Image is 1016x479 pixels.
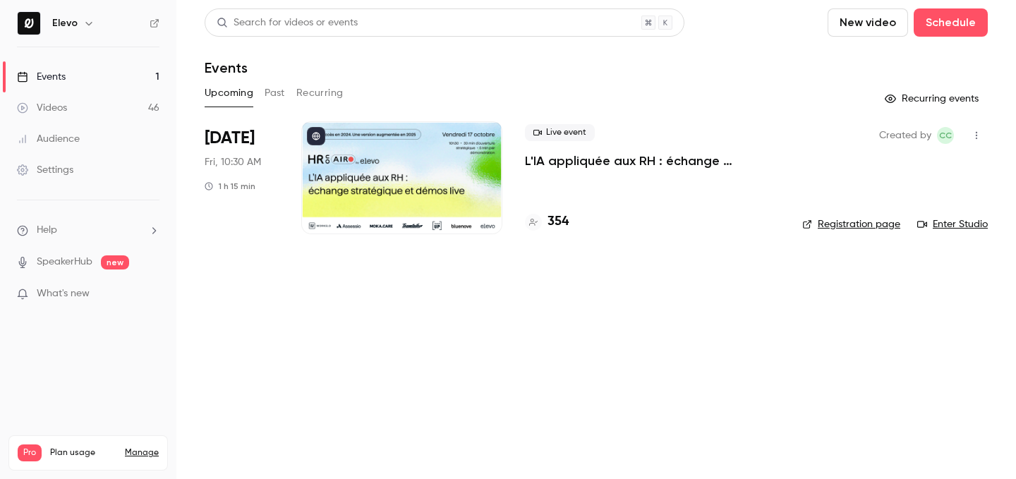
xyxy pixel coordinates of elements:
[879,127,931,144] span: Created by
[17,132,80,146] div: Audience
[937,127,954,144] span: Clara Courtillier
[548,212,569,231] h4: 354
[17,101,67,115] div: Videos
[802,217,900,231] a: Registration page
[525,152,780,169] a: L'IA appliquée aux RH : échange stratégique et démos live.
[205,181,255,192] div: 1 h 15 min
[914,8,988,37] button: Schedule
[205,121,279,234] div: Oct 17 Fri, 10:30 AM (Europe/Paris)
[50,447,116,459] span: Plan usage
[828,8,908,37] button: New video
[18,12,40,35] img: Elevo
[125,447,159,459] a: Manage
[525,124,595,141] span: Live event
[37,223,57,238] span: Help
[17,70,66,84] div: Events
[525,212,569,231] a: 354
[939,127,952,144] span: CC
[265,82,285,104] button: Past
[52,16,78,30] h6: Elevo
[101,255,129,269] span: new
[205,155,261,169] span: Fri, 10:30 AM
[37,286,90,301] span: What's new
[17,223,159,238] li: help-dropdown-opener
[917,217,988,231] a: Enter Studio
[17,163,73,177] div: Settings
[37,255,92,269] a: SpeakerHub
[217,16,358,30] div: Search for videos or events
[18,444,42,461] span: Pro
[205,82,253,104] button: Upcoming
[296,82,344,104] button: Recurring
[878,87,988,110] button: Recurring events
[205,127,255,150] span: [DATE]
[205,59,248,76] h1: Events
